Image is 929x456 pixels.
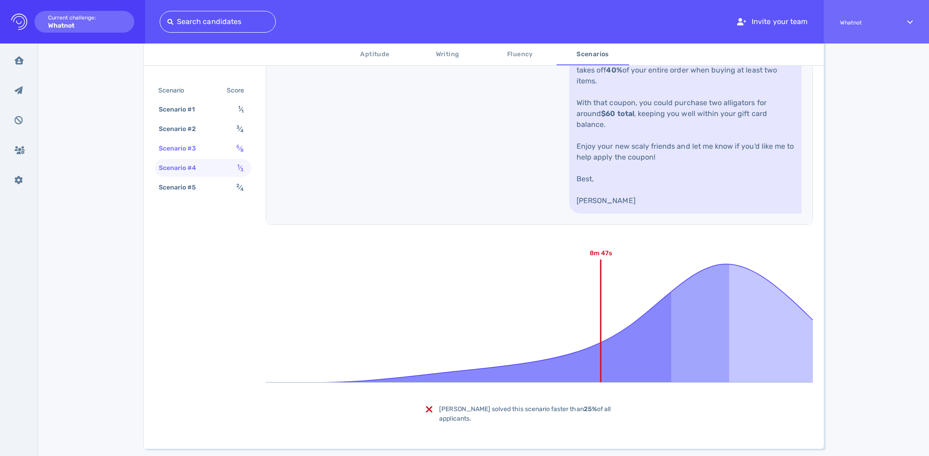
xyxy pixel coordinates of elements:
sup: 2 [236,183,240,189]
span: Whatnot [840,19,891,26]
span: Aptitude [344,49,406,60]
div: Score [225,84,249,97]
div: Scenario #3 [157,142,207,155]
sup: 5 [236,144,240,150]
div: Scenario #4 [157,161,207,175]
sup: 1 [237,163,240,169]
span: ⁄ [236,184,244,191]
sub: 1 [241,108,244,114]
span: [PERSON_NAME] solved this scenario faster than of all applicants. [439,405,611,422]
sub: 8 [240,147,244,153]
span: ⁄ [236,145,244,152]
sub: 4 [240,128,244,134]
sub: 3 [240,167,244,173]
span: Fluency [489,49,551,60]
strong: $60 total [601,109,634,118]
span: ⁄ [238,106,244,113]
sup: 3 [236,124,240,130]
div: Scenario #2 [157,122,207,136]
sup: 1 [238,105,240,111]
span: ⁄ [237,164,244,172]
span: ⁄ [236,125,244,133]
span: Writing [417,49,479,60]
div: Scenario #5 [157,181,207,194]
sub: 4 [240,186,244,192]
span: Scenarios [562,49,624,60]
div: Scenario #1 [157,103,206,116]
text: 8m 47s [589,249,611,257]
div: Scenario [156,84,195,97]
strong: 40% [606,66,622,74]
b: 25% [584,405,597,413]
